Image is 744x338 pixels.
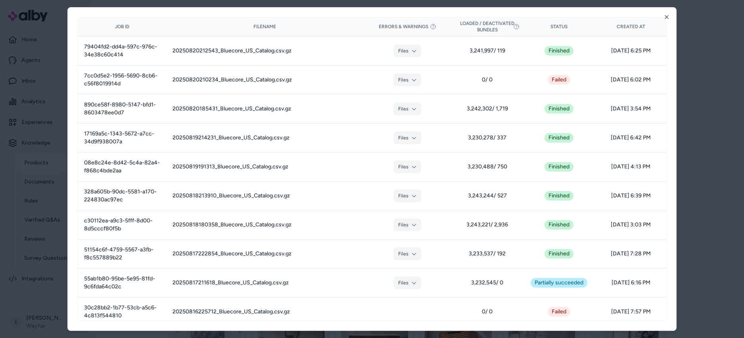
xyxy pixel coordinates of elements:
[602,47,660,55] span: [DATE] 6:25 PM
[458,20,516,33] button: Loaded / Deactivated Bundles
[379,23,436,30] button: Errors & Warnings
[393,247,421,260] button: Files
[602,279,660,287] span: [DATE] 6:16 PM
[393,44,421,57] button: Files
[78,124,166,153] td: 17169a5c-1343-5672-a7cc-34d9f938007a
[393,73,421,86] button: Files
[393,189,421,202] button: Files
[393,160,421,173] button: Files
[531,278,587,288] button: Partially succeeded
[545,46,573,56] div: Finished
[458,192,516,200] span: 3,243,244 / 527
[78,182,166,211] td: 328a605b-90dc-5581-a170-224830ac97ec
[393,276,421,289] button: Files
[166,182,363,211] td: 20250818213910_Bluecore_US_Catalog.csv.gz
[458,134,516,142] span: 3,230,278 / 337
[166,297,363,326] td: 20250816225712_Bluecore_US_Catalog.csv.gz
[602,221,660,229] span: [DATE] 3:03 PM
[458,163,516,171] span: 3,230,488 / 750
[166,211,363,239] td: 20250818180358_Bluecore_US_Catalog.csv.gz
[78,297,166,326] td: 30c28bb2-1b77-53cb-a5c6-4c813f544810
[173,23,357,30] div: Filename
[84,23,160,30] div: Job ID
[545,191,573,201] div: Finished
[78,37,166,66] td: 79404fd2-dd4a-597c-976c-34e38c60c414
[458,221,516,229] span: 3,243,221 / 2,936
[78,211,166,239] td: c30112ea-a9c3-5fff-8d00-8d5cccf80f5b
[393,102,421,115] button: Files
[458,76,516,84] span: 0 / 0
[393,131,421,144] button: Files
[545,249,573,259] div: Finished
[548,75,570,85] button: Failed
[78,95,166,124] td: 890ce58f-8980-5147-bfd1-8603478ee0d7
[458,250,516,258] span: 3,233,537 / 192
[458,105,516,113] span: 3,242,302 / 1,719
[166,95,363,124] td: 20250820185431_Bluecore_US_Catalog.csv.gz
[393,218,421,231] button: Files
[602,308,660,316] span: [DATE] 7:57 PM
[602,105,660,113] span: [DATE] 3:54 PM
[529,23,589,30] div: Status
[78,66,166,95] td: 7cc0d5e2-1956-5690-8cb6-c56f8019914d
[548,307,570,317] button: Failed
[166,37,363,66] td: 20250820212543_Bluecore_US_Catalog.csv.gz
[166,239,363,268] td: 20250817222854_Bluecore_US_Catalog.csv.gz
[602,192,660,200] span: [DATE] 6:39 PM
[166,66,363,95] td: 20250820210234_Bluecore_US_Catalog.csv.gz
[166,153,363,182] td: 20250819191313_Bluecore_US_Catalog.csv.gz
[78,268,166,297] td: 55ab1b80-95be-5e95-81fd-9c6fda64c02c
[78,153,166,182] td: 08e8c24e-8d42-5c4a-82a4-f868c4bde2aa
[602,134,660,142] span: [DATE] 6:42 PM
[545,104,573,114] div: Finished
[545,133,573,143] div: Finished
[166,124,363,153] td: 20250819214231_Bluecore_US_Catalog.csv.gz
[78,239,166,268] td: 51154c6f-4759-5567-a3fb-f8c557889b22
[458,279,516,287] span: 3,232,545 / 0
[458,308,516,316] span: 0 / 0
[166,268,363,297] td: 20250817211618_Bluecore_US_Catalog.csv.gz
[545,162,573,172] div: Finished
[458,47,516,55] span: 3,241,997 / 119
[602,250,660,258] span: [DATE] 7:28 PM
[602,163,660,171] span: [DATE] 4:13 PM
[545,220,573,230] div: Finished
[602,23,660,30] div: Created At
[602,76,660,84] span: [DATE] 6:02 PM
